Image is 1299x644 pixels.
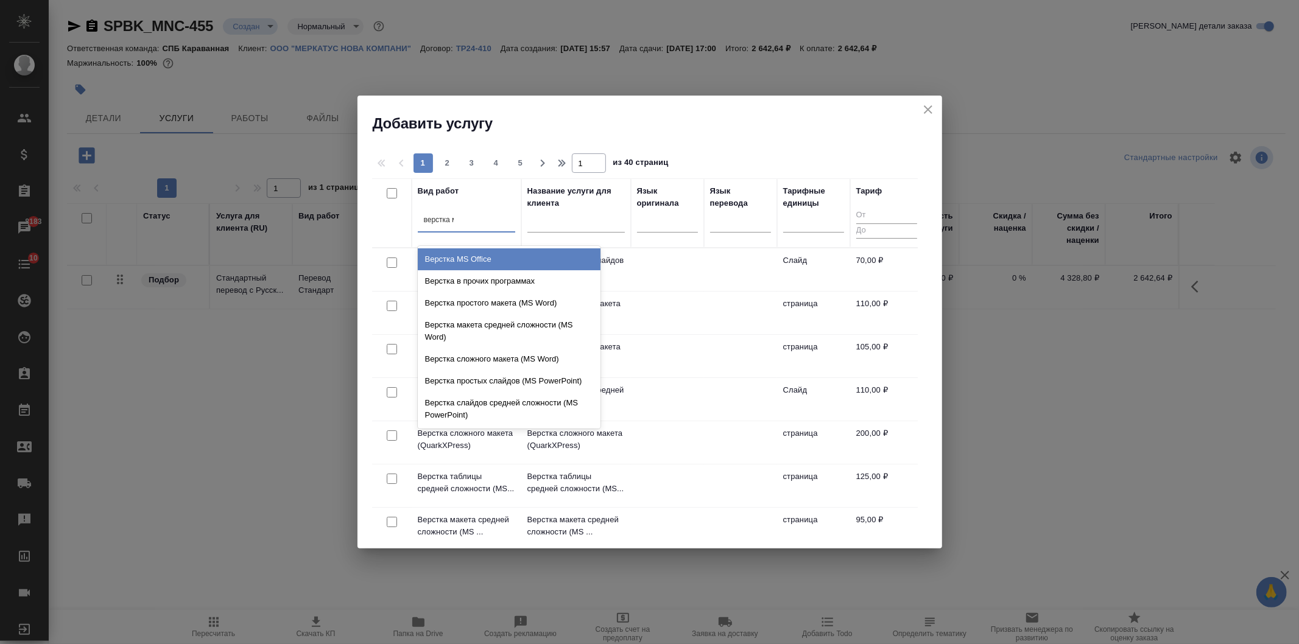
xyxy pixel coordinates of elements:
[438,157,457,169] span: 2
[462,153,482,173] button: 3
[527,427,625,452] p: Верстка сложного макета (QuarkXPress)
[850,464,923,507] td: 125,00 ₽
[418,248,600,270] div: Верстка MS Office
[613,155,669,173] span: из 40 страниц
[418,514,515,538] p: Верстка макета средней сложности (MS ...
[511,157,530,169] span: 5
[418,370,600,392] div: Верстка простых слайдов (MS PowerPoint)
[462,157,482,169] span: 3
[850,335,923,377] td: 105,00 ₽
[850,421,923,464] td: 200,00 ₽
[637,185,698,209] div: Язык оригинала
[710,185,771,209] div: Язык перевода
[777,378,850,421] td: Слайд
[418,426,600,448] div: Верстка сложных слайдов (MS PowerPoint)
[856,208,917,223] input: От
[487,153,506,173] button: 4
[418,471,515,495] p: Верстка таблицы средней сложности (MS...
[527,471,625,495] p: Верстка таблицы средней сложности (MS...
[777,421,850,464] td: страница
[850,292,923,334] td: 110,00 ₽
[777,248,850,291] td: Слайд
[850,378,923,421] td: 110,00 ₽
[418,270,600,292] div: Верстка в прочих программах
[919,100,937,119] button: close
[856,185,882,197] div: Тариф
[777,464,850,507] td: страница
[511,153,530,173] button: 5
[777,508,850,550] td: страница
[418,292,600,314] div: Верстка простого макета (MS Word)
[850,248,923,291] td: 70,00 ₽
[527,514,625,538] p: Верстка макета средней сложности (MS ...
[856,223,917,239] input: До
[777,292,850,334] td: страница
[418,185,459,197] div: Вид работ
[783,185,844,209] div: Тарифные единицы
[373,114,942,133] h2: Добавить услугу
[438,153,457,173] button: 2
[418,348,600,370] div: Верстка сложного макета (MS Word)
[418,314,600,348] div: Верстка макета средней сложности (MS Word)
[418,427,515,452] p: Верстка сложного макета (QuarkXPress)
[418,392,600,426] div: Верстка слайдов средней сложности (MS PowerPoint)
[527,185,625,209] div: Название услуги для клиента
[850,508,923,550] td: 95,00 ₽
[487,157,506,169] span: 4
[777,335,850,377] td: страница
